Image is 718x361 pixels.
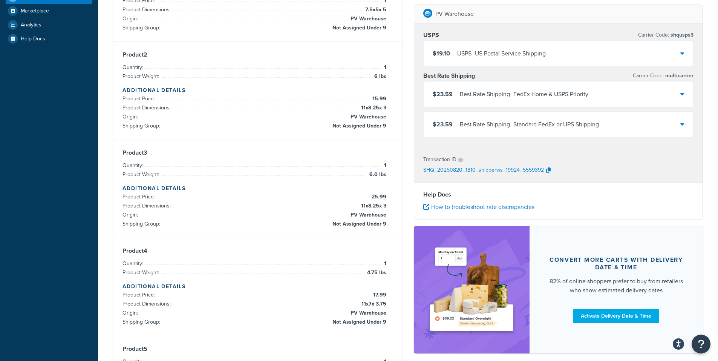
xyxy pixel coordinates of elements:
p: PV Warehouse [435,9,474,19]
span: Marketplace [21,8,49,14]
span: 25.99 [370,192,386,201]
span: Not Assigned Under 9 [331,23,386,32]
span: Origin: [122,15,140,23]
span: 11 x 8.25 x 3 [359,201,386,210]
span: Origin: [122,211,140,219]
div: Best Rate Shipping - Standard FedEx or UPS Shipping [460,119,599,130]
div: Best Rate Shipping - FedEx Home & USPS Priority [460,89,588,100]
span: Product Dimensions: [122,104,173,112]
span: Not Assigned Under 9 [331,318,386,327]
span: Product Dimensions: [122,6,173,14]
h4: Help Docs [423,190,694,199]
span: Product Price: [122,193,157,201]
span: Quantity: [122,161,145,169]
span: 4.75 lbs [365,268,386,277]
span: $23.59 [433,120,453,129]
span: Shipping Group: [122,318,162,326]
span: Quantity: [122,63,145,71]
span: Not Assigned Under 9 [331,121,386,131]
a: Activate Delivery Date & Time [573,309,659,323]
span: Product Weight: [122,72,161,80]
h4: Additional Details [122,184,393,192]
h3: Product 2 [122,51,393,58]
span: 17.99 [371,290,386,300]
p: Carrier Code: [638,30,694,40]
h3: Best Rate Shipping [423,72,475,80]
span: Origin: [122,113,140,121]
a: Analytics [6,18,92,32]
span: $19.10 [433,49,450,58]
h4: Additional Details [122,86,393,94]
span: Shipping Group: [122,24,162,32]
h3: Product 5 [122,345,393,353]
span: Product Price: [122,95,157,103]
span: Origin: [122,309,140,317]
div: Convert more carts with delivery date & time [548,256,685,271]
a: Help Docs [6,32,92,46]
span: Not Assigned Under 9 [331,220,386,229]
span: Product Dimensions: [122,300,173,308]
span: 1 [382,63,386,72]
a: Marketplace [6,4,92,18]
span: $23.59 [433,90,453,98]
p: SHQ_20250820_1810_shipperws_19924_5559392 [423,165,544,176]
span: Product Dimensions: [122,202,173,210]
span: 1 [382,161,386,170]
span: Help Docs [21,36,45,42]
span: PV Warehouse [349,112,386,121]
h3: Product 4 [122,247,393,255]
span: 7.5 x 5 x 5 [363,5,386,14]
span: 11 x 7 x 3.75 [360,300,386,309]
span: Product Price: [122,291,157,299]
span: PV Warehouse [349,210,386,220]
span: multicarrier [664,72,694,80]
span: Quantity: [122,260,145,267]
h3: USPS [423,31,439,39]
span: PV Warehouse [349,309,386,318]
p: Carrier Code: [633,71,694,81]
h4: Additional Details [122,283,393,290]
a: How to troubleshoot rate discrepancies [423,203,534,211]
span: 6.0 lbs [367,170,386,179]
span: Shipping Group: [122,122,162,130]
span: Analytics [21,22,41,28]
span: Product Weight: [122,269,161,277]
img: feature-image-ddt-36eae7f7280da8017bfb280eaccd9c446f90b1fe08728e4019434db127062ab4.png [425,237,518,342]
h3: Product 3 [122,149,393,157]
span: 1 [382,259,386,268]
p: Transaction ID [423,154,456,165]
span: shqusps3 [669,31,694,39]
span: 6 lbs [372,72,386,81]
span: Product Weight: [122,171,161,178]
div: 82% of online shoppers prefer to buy from retailers who show estimated delivery dates [548,277,685,295]
button: Open Resource Center [692,335,710,353]
span: PV Warehouse [349,14,386,23]
span: Shipping Group: [122,220,162,228]
span: 15.99 [370,94,386,103]
div: USPS - US Postal Service Shipping [457,48,546,59]
span: 11 x 8.25 x 3 [359,103,386,112]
